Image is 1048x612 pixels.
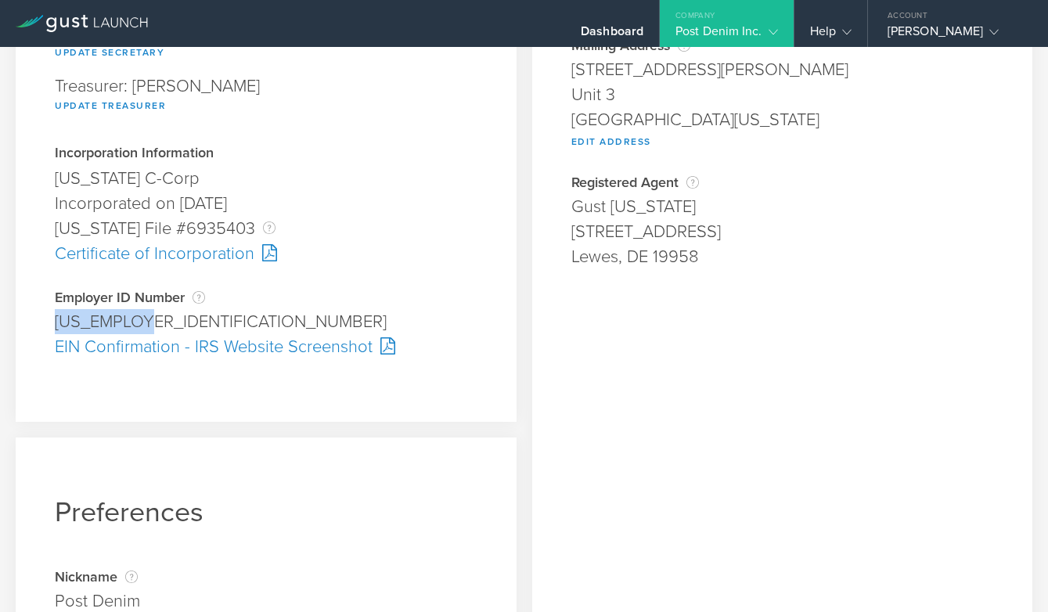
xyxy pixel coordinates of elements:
[55,96,166,115] button: Update Treasurer
[571,244,994,269] div: Lewes, DE 19958
[675,23,778,47] div: Post Denim Inc.
[970,537,1048,612] iframe: Chat Widget
[55,43,164,62] button: Update Secretary
[888,23,1021,47] div: [PERSON_NAME]
[55,569,477,585] div: Nickname
[55,216,477,241] div: [US_STATE] File #6935403
[571,175,994,190] div: Registered Agent
[571,132,651,151] button: Edit Address
[55,241,477,266] div: Certificate of Incorporation
[571,82,994,107] div: Unit 3
[55,70,477,123] div: Treasurer: [PERSON_NAME]
[571,38,994,53] div: Mailing Address
[571,194,994,219] div: Gust [US_STATE]
[571,107,994,132] div: [GEOGRAPHIC_DATA][US_STATE]
[810,23,852,47] div: Help
[571,219,994,244] div: [STREET_ADDRESS]
[55,495,477,529] h1: Preferences
[55,166,477,191] div: [US_STATE] C-Corp
[55,334,477,359] div: EIN Confirmation - IRS Website Screenshot
[55,290,477,305] div: Employer ID Number
[55,309,477,334] div: [US_EMPLOYER_IDENTIFICATION_NUMBER]
[55,146,477,162] div: Incorporation Information
[571,57,994,82] div: [STREET_ADDRESS][PERSON_NAME]
[581,23,643,47] div: Dashboard
[55,191,477,216] div: Incorporated on [DATE]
